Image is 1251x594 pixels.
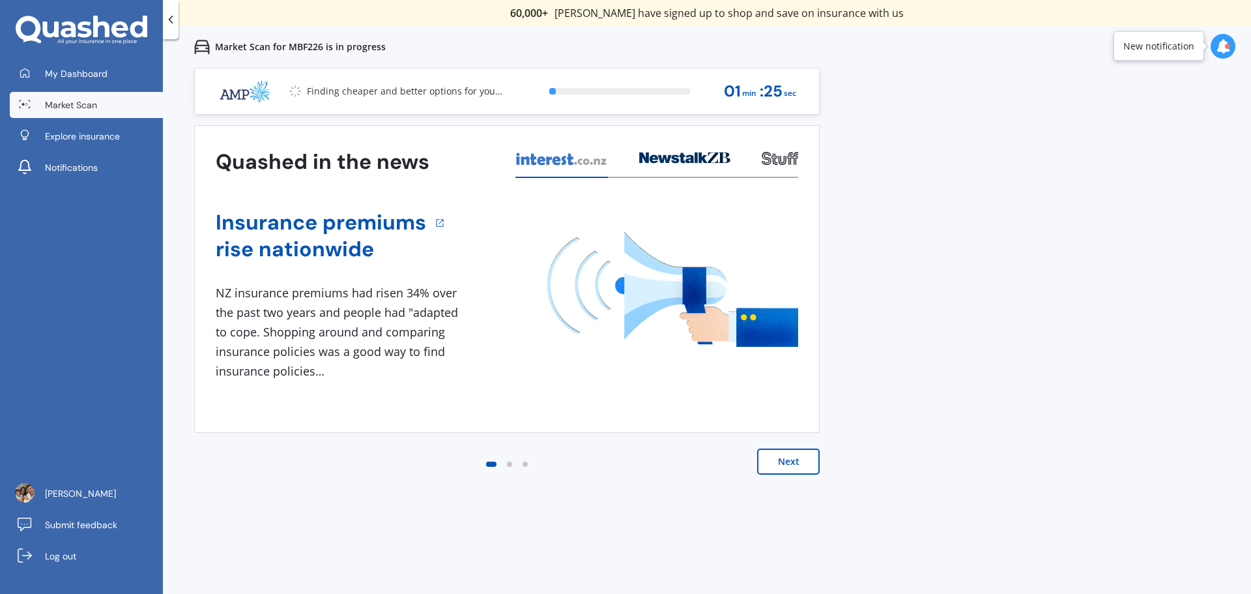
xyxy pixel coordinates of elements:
[216,149,429,175] h3: Quashed in the news
[10,155,163,181] a: Notifications
[10,92,163,118] a: Market Scan
[45,130,120,143] span: Explore insurance
[45,161,98,174] span: Notifications
[216,236,426,263] a: rise nationwide
[45,67,108,80] span: My Dashboard
[45,98,97,111] span: Market Scan
[757,449,820,475] button: Next
[216,284,463,381] div: NZ insurance premiums had risen 34% over the past two years and people had "adapted to cope. Shop...
[45,487,116,500] span: [PERSON_NAME]
[10,543,163,569] a: Log out
[742,85,756,102] span: min
[547,231,798,347] img: media image
[784,85,796,102] span: sec
[1123,40,1194,53] div: New notification
[45,550,76,563] span: Log out
[760,83,783,100] span: : 25
[216,209,426,236] a: Insurance premiums
[10,61,163,87] a: My Dashboard
[15,483,35,503] img: picture
[194,39,210,55] img: car.f15378c7a67c060ca3f3.svg
[10,512,163,538] a: Submit feedback
[307,85,502,98] p: Finding cheaper and better options for you...
[10,123,163,149] a: Explore insurance
[45,518,117,531] span: Submit feedback
[215,40,386,53] p: Market Scan for MBF226 is in progress
[724,83,741,100] span: 01
[10,481,163,507] a: [PERSON_NAME]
